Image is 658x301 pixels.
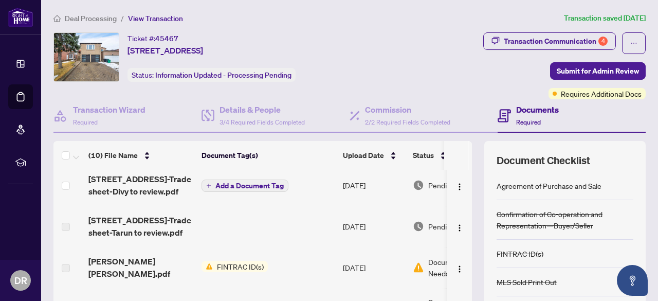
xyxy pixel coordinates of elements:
span: Pending Review [428,180,480,191]
td: [DATE] [339,206,409,247]
span: Document Needs Work [428,256,482,279]
td: [DATE] [339,247,409,288]
span: Deal Processing [65,14,117,23]
div: Confirmation of Co-operation and Representation—Buyer/Seller [497,208,633,231]
div: Transaction Communication [504,33,608,49]
span: Submit for Admin Review [557,63,639,79]
img: Document Status [413,180,424,191]
li: / [121,12,124,24]
span: Requires Additional Docs [561,88,642,99]
th: (10) File Name [84,141,197,170]
img: Document Status [413,221,424,232]
div: FINTRAC ID(s) [497,248,543,259]
img: Logo [455,183,464,191]
span: 2/2 Required Fields Completed [365,118,450,126]
span: DR [14,273,27,288]
span: Upload Date [343,150,384,161]
button: Logo [451,177,468,193]
span: 45467 [155,34,178,43]
span: Pending Review [428,221,480,232]
span: 3/4 Required Fields Completed [220,118,305,126]
span: plus [206,183,211,188]
h4: Documents [516,103,559,116]
span: home [53,15,61,22]
img: Document Status [413,262,424,273]
span: [STREET_ADDRESS]-Trade sheet-Tarun to review.pdf [88,214,193,239]
button: Status IconFINTRAC ID(s) [202,261,268,272]
td: [DATE] [339,165,409,206]
span: View Transaction [128,14,183,23]
span: Document Checklist [497,153,590,168]
div: Agreement of Purchase and Sale [497,180,601,191]
span: (10) File Name [88,150,138,161]
span: [STREET_ADDRESS] [127,44,203,57]
button: Logo [451,259,468,276]
img: IMG-W12229315_1.jpg [54,33,119,81]
div: Status: [127,68,296,82]
button: Submit for Admin Review [550,62,646,80]
button: Logo [451,218,468,235]
img: Logo [455,224,464,232]
span: ellipsis [630,40,637,47]
span: FINTRAC ID(s) [213,261,268,272]
span: [STREET_ADDRESS]-Trade sheet-Divy to review.pdf [88,173,193,198]
button: Add a Document Tag [202,180,288,192]
th: Upload Date [339,141,409,170]
article: Transaction saved [DATE] [564,12,646,24]
th: Status [409,141,496,170]
button: Transaction Communication4 [483,32,616,50]
th: Document Tag(s) [197,141,339,170]
img: Status Icon [202,261,213,272]
h4: Commission [365,103,450,116]
div: MLS Sold Print Out [497,276,557,288]
h4: Transaction Wizard [73,103,145,116]
img: Logo [455,265,464,273]
h4: Details & People [220,103,305,116]
span: Information Updated - Processing Pending [155,70,291,80]
div: 4 [598,37,608,46]
span: Required [516,118,541,126]
img: logo [8,8,33,27]
div: Ticket #: [127,32,178,44]
button: Open asap [617,265,648,296]
span: Required [73,118,98,126]
span: Add a Document Tag [215,182,284,189]
span: Status [413,150,434,161]
span: [PERSON_NAME] [PERSON_NAME].pdf [88,255,193,280]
